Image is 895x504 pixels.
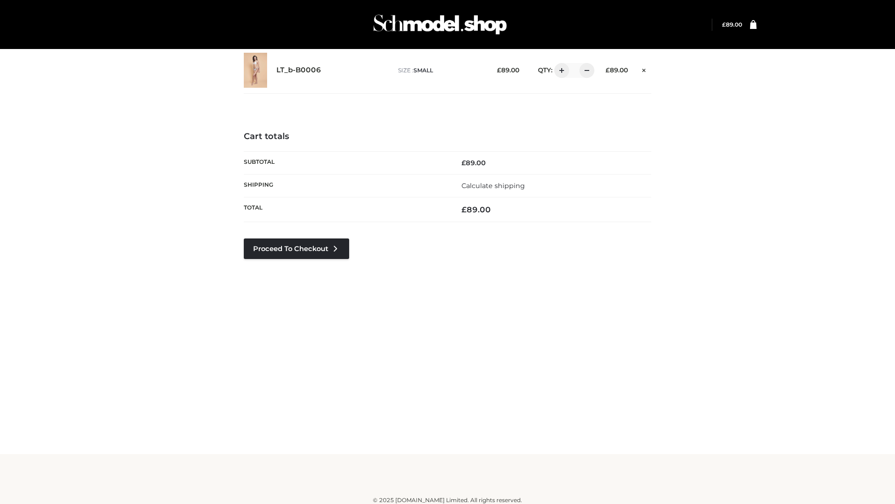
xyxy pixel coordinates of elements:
img: LT_b-B0006 - SMALL [244,53,267,88]
a: LT_b-B0006 [276,66,321,75]
a: Remove this item [637,63,651,75]
div: QTY: [529,63,591,78]
th: Subtotal [244,151,447,174]
a: £89.00 [722,21,742,28]
bdi: 89.00 [497,66,519,74]
span: £ [722,21,726,28]
h4: Cart totals [244,132,651,142]
a: Calculate shipping [461,182,525,190]
bdi: 89.00 [606,66,628,74]
th: Shipping [244,174,447,197]
span: £ [461,205,467,214]
a: Proceed to Checkout [244,238,349,259]
bdi: 89.00 [461,159,486,167]
span: SMALL [413,67,433,74]
span: £ [606,66,610,74]
bdi: 89.00 [722,21,742,28]
p: size : [398,66,482,75]
th: Total [244,197,447,222]
bdi: 89.00 [461,205,491,214]
span: £ [497,66,501,74]
span: £ [461,159,466,167]
img: Schmodel Admin 964 [370,6,510,43]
